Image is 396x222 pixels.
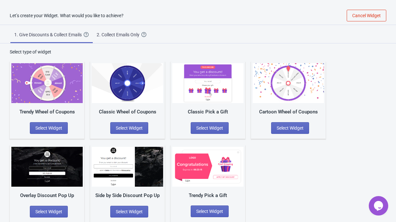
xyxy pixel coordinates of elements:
[369,196,390,216] iframe: chat widget
[10,49,386,55] div: Select type of widget
[172,108,244,116] div: Classic Pick a Gift
[352,13,381,18] span: Cancel Widget
[191,122,229,134] button: Select Widget
[92,63,163,103] img: classic_game.jpg
[92,108,163,116] div: Classic Wheel of Coupons
[30,122,68,134] button: Select Widget
[110,206,148,217] button: Select Widget
[97,31,141,38] div: 2. Collect Emails Only
[253,63,324,103] img: cartoon_game.jpg
[196,125,223,131] span: Select Widget
[92,147,163,187] img: regular_popup.jpg
[116,125,143,131] span: Select Widget
[11,147,83,187] img: full_screen_popup.jpg
[277,125,304,131] span: Select Widget
[191,205,229,217] button: Select Widget
[253,108,324,116] div: Cartoon Wheel of Coupons
[172,147,244,187] img: gift_game_v2.jpg
[116,209,143,214] span: Select Widget
[110,122,148,134] button: Select Widget
[35,209,62,214] span: Select Widget
[271,122,309,134] button: Select Widget
[172,192,244,199] div: Trendy Pick a Gift
[11,63,83,103] img: trendy_game.png
[11,108,83,116] div: Trendy Wheel of Coupons
[11,192,83,199] div: Overlay Discount Pop Up
[92,192,163,199] div: Side by Side Discount Pop Up
[14,31,84,38] div: 1. Give Discounts & Collect Emails
[196,209,223,214] span: Select Widget
[172,63,244,103] img: gift_game.jpg
[35,125,62,131] span: Select Widget
[30,206,68,217] button: Select Widget
[347,10,386,21] button: Cancel Widget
